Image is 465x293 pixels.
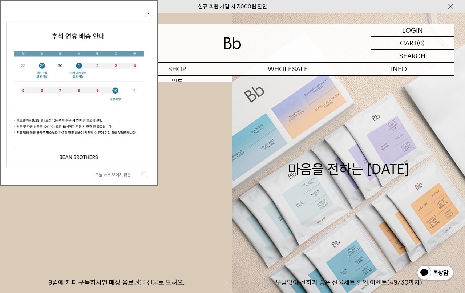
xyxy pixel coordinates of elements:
a: LOGIN [371,24,454,37]
p: SEARCH [399,50,425,62]
a: SHOP [122,63,232,75]
button: 닫기 [145,10,151,17]
div: 마음을 전하는 [DATE] [288,140,409,178]
p: (0) [417,37,425,49]
img: 카카오톡 채널 1:1 채팅 버튼 [416,265,454,282]
p: CART [400,37,417,49]
a: CART (0) [371,37,454,50]
img: 5e4d662c6b1424087153c0055ceb1a13_140731.jpg [7,22,151,167]
p: LOGIN [402,24,423,36]
p: WHOLESALE [232,63,343,75]
img: 로고 [224,37,241,49]
a: 원두 [122,76,232,88]
a: 신규 회원 가입 시 3,000원 할인 [198,3,267,10]
p: INFO [343,63,454,75]
p: 부담없이 전하기 좋은 선물세트 할인 이벤트(~9/30까지) [232,278,465,287]
label: 오늘 하루 보이지 않음 [95,172,139,177]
